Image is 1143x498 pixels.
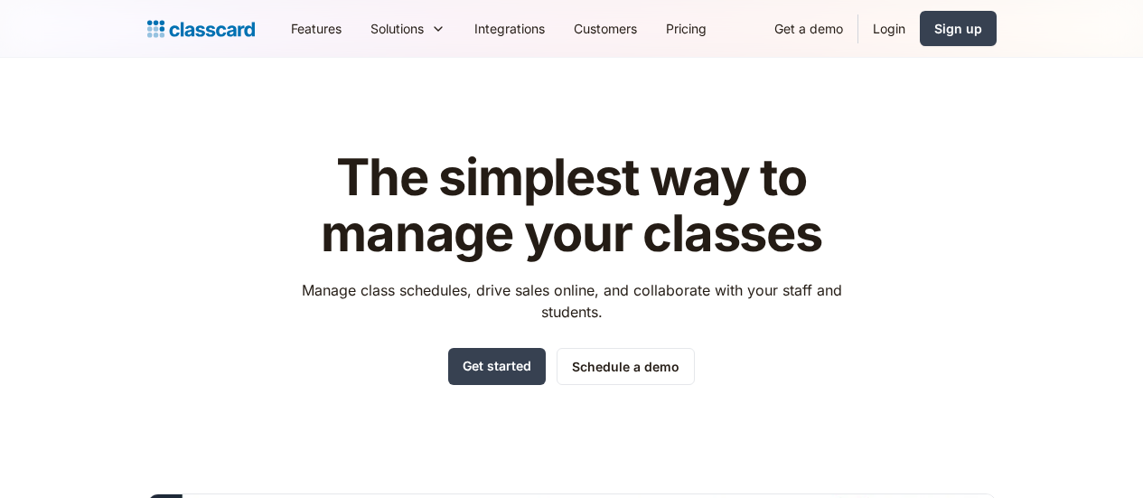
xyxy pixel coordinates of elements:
[448,348,546,385] a: Get started
[858,8,920,49] a: Login
[460,8,559,49] a: Integrations
[285,279,858,323] p: Manage class schedules, drive sales online, and collaborate with your staff and students.
[147,16,255,42] a: Logo
[559,8,651,49] a: Customers
[920,11,997,46] a: Sign up
[356,8,460,49] div: Solutions
[934,19,982,38] div: Sign up
[285,150,858,261] h1: The simplest way to manage your classes
[276,8,356,49] a: Features
[760,8,857,49] a: Get a demo
[557,348,695,385] a: Schedule a demo
[651,8,721,49] a: Pricing
[370,19,424,38] div: Solutions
